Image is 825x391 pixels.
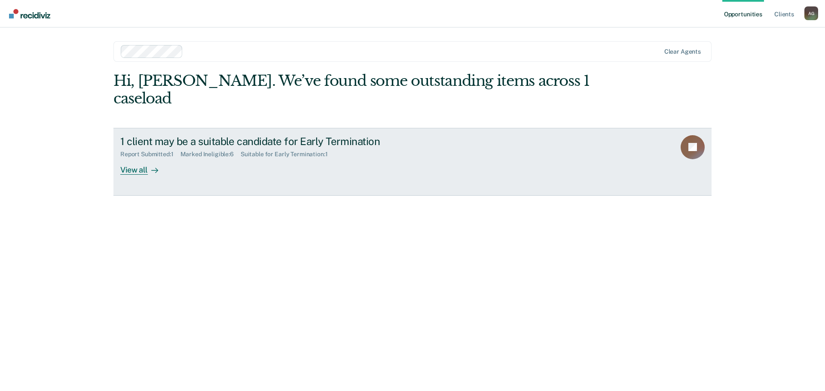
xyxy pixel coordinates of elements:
[113,72,592,107] div: Hi, [PERSON_NAME]. We’ve found some outstanding items across 1 caseload
[120,151,180,158] div: Report Submitted : 1
[804,6,818,20] div: A G
[113,128,712,196] a: 1 client may be a suitable candidate for Early TerminationReport Submitted:1Marked Ineligible:6Su...
[120,135,422,148] div: 1 client may be a suitable candidate for Early Termination
[241,151,335,158] div: Suitable for Early Termination : 1
[120,158,168,175] div: View all
[804,6,818,20] button: Profile dropdown button
[664,48,701,55] div: Clear agents
[9,9,50,18] img: Recidiviz
[180,151,241,158] div: Marked Ineligible : 6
